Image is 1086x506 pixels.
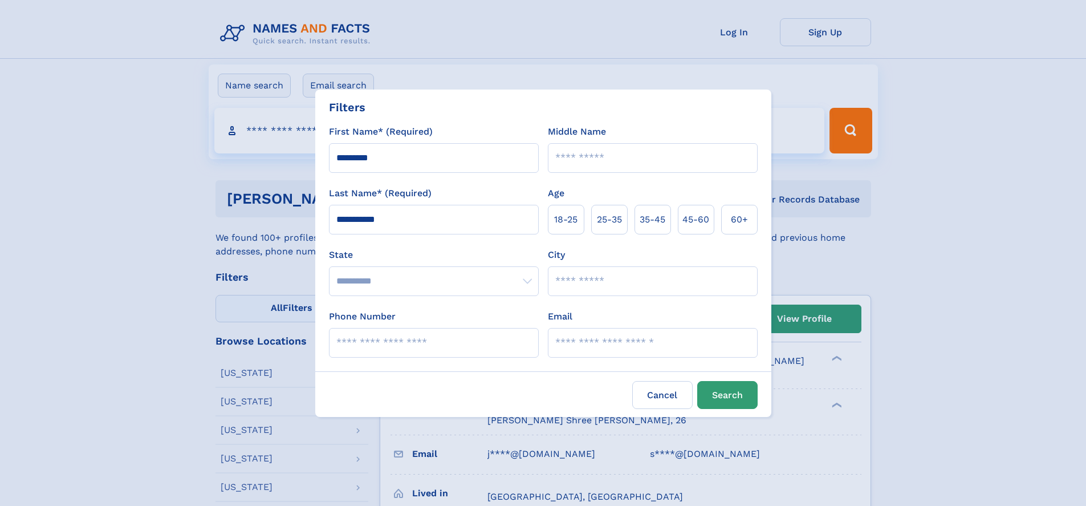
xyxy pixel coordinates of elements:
[329,310,396,323] label: Phone Number
[548,248,565,262] label: City
[597,213,622,226] span: 25‑35
[640,213,665,226] span: 35‑45
[548,310,572,323] label: Email
[329,125,433,139] label: First Name* (Required)
[554,213,577,226] span: 18‑25
[632,381,693,409] label: Cancel
[731,213,748,226] span: 60+
[548,125,606,139] label: Middle Name
[329,187,432,200] label: Last Name* (Required)
[682,213,709,226] span: 45‑60
[329,99,365,116] div: Filters
[548,187,564,200] label: Age
[329,248,539,262] label: State
[697,381,758,409] button: Search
